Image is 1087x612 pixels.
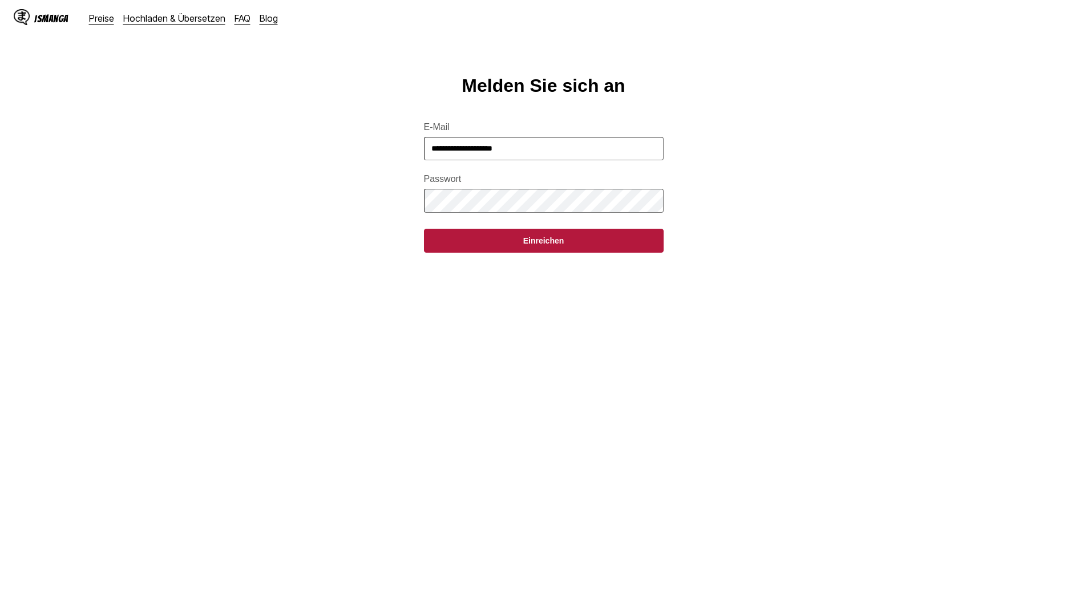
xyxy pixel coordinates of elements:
a: Preise [89,13,114,24]
img: IsManga Logo [14,9,30,25]
font: E-Mail [424,122,450,132]
button: Einreichen [424,229,664,253]
a: FAQ [235,13,250,24]
a: Hochladen & Übersetzen [123,13,225,24]
font: Einreichen [523,236,564,245]
font: Passwort [424,174,462,184]
a: IsManga LogoIsManga [14,9,89,27]
a: Blog [260,13,278,24]
font: IsManga [34,13,68,24]
font: Melden Sie sich an [462,75,625,96]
